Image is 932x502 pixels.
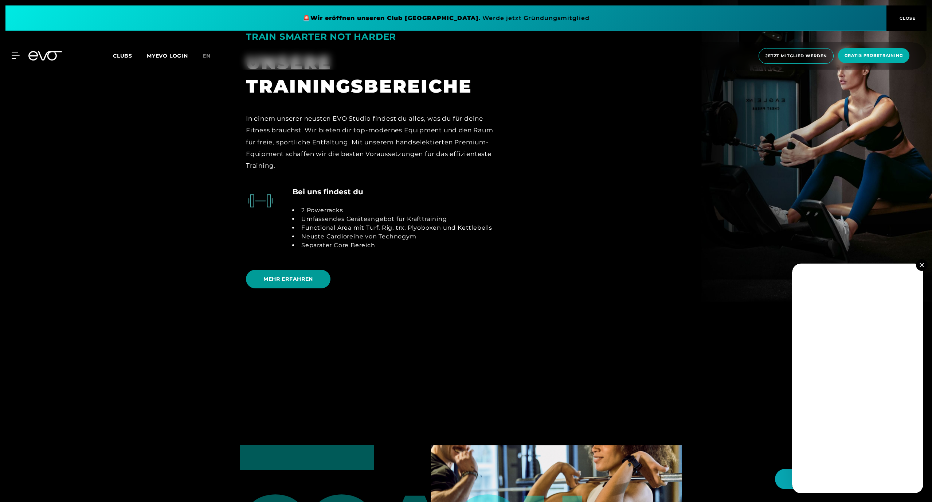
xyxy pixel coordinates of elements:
a: MEHR ERFAHREN [246,264,333,294]
li: Functional Area mit Turf, Rig, trx, Plyoboxen und Kettlebells [298,223,492,232]
span: Clubs [113,52,132,59]
a: Jetzt Mitglied werden [756,48,836,64]
h4: Bei uns findest du [293,186,363,197]
li: 2 Powerracks [298,206,492,215]
a: en [203,52,219,60]
li: Umfassendes Geräteangebot für Krafttraining [298,215,492,223]
span: en [203,52,211,59]
span: MEHR ERFAHREN [263,275,313,283]
a: Clubs [113,52,147,59]
span: Gratis Probetraining [845,52,903,59]
div: In einem unserer neusten EVO Studio findest du alles, was du für deine Fitness brauchst. Wir biet... [246,113,497,171]
a: MYEVO LOGIN [147,52,188,59]
span: Jetzt Mitglied werden [765,53,827,59]
img: close.svg [920,263,924,267]
li: Neuste Cardioreihe von Technogym [298,232,492,241]
button: Hallo Athlet! Was möchtest du tun? [775,469,917,489]
span: CLOSE [898,15,916,22]
a: Gratis Probetraining [836,48,912,64]
li: Separater Core Bereich [298,241,492,250]
button: CLOSE [886,5,927,31]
